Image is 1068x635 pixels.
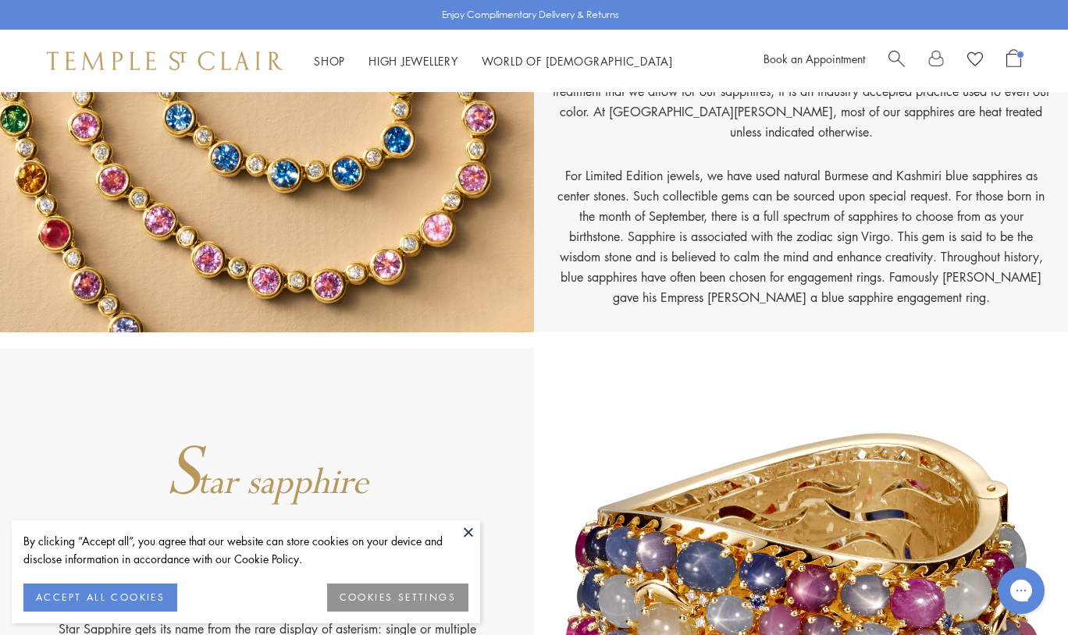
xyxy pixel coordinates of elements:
button: COOKIES SETTINGS [327,584,468,612]
p: Enjoy Complimentary Delivery & Returns [442,7,619,23]
nav: Main navigation [314,51,673,71]
span: S [166,427,199,520]
iframe: Gorgias live chat messenger [990,562,1052,619]
img: Temple St. Clair [47,51,283,70]
button: ACCEPT ALL COOKIES [23,584,177,612]
a: View Wishlist [967,49,983,73]
a: Search [888,49,905,73]
a: ShopShop [314,53,345,69]
span: tar sapphire [197,459,368,506]
a: Book an Appointment [764,51,865,66]
div: By clicking “Accept all”, you agree that our website can store cookies on your device and disclos... [23,532,468,568]
a: High JewelleryHigh Jewellery [368,53,458,69]
a: World of [DEMOGRAPHIC_DATA]World of [DEMOGRAPHIC_DATA] [482,53,673,69]
p: For Limited Edition jewels, we have used natural Burmese and Kashmiri blue sapphires as center st... [551,165,1051,307]
a: Open Shopping Bag [1006,49,1021,73]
